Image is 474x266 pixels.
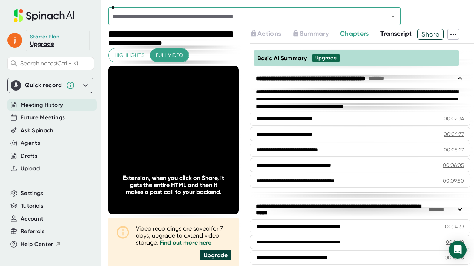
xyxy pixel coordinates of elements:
div: 00:05:27 [444,146,464,153]
div: 00:04:37 [444,130,464,138]
button: Ask Spinach [21,126,54,135]
button: Drafts [21,152,37,160]
div: Extension, when you click on Share, it gets the entire HTML and then it makes a post call to your... [121,174,226,195]
span: Actions [257,30,281,38]
span: Full video [156,51,183,60]
span: Summary [300,30,328,38]
button: Help Center [21,240,61,249]
div: Quick record [25,82,62,89]
div: Upgrade [200,250,231,260]
button: Actions [250,29,281,39]
span: Highlights [114,51,144,60]
span: Chapters [340,30,369,38]
div: 00:09:50 [443,177,464,184]
div: 00:16:18 [446,238,464,246]
button: Open [388,11,398,21]
button: Transcript [380,29,412,39]
div: 00:06:05 [443,161,464,169]
span: j [7,33,22,48]
div: Quick record [11,78,90,93]
div: Upgrade to access [250,29,292,40]
button: Share [417,29,444,40]
button: Upload [21,164,40,173]
span: Search notes (Ctrl + K) [20,60,78,67]
button: Full video [150,48,189,62]
button: Meeting History [21,101,63,109]
div: Video recordings are saved for 7 days, upgrade to extend video storage. [136,225,231,246]
div: Upgrade [315,55,337,61]
a: Find out more here [160,239,211,246]
div: Starter Plan [30,34,60,40]
button: Chapters [340,29,369,39]
button: Tutorials [21,202,43,210]
span: Help Center [21,240,53,249]
button: Settings [21,189,43,198]
span: Basic AI Summary [257,55,307,62]
button: Future Meetings [21,113,65,122]
button: Referrals [21,227,44,236]
div: 00:18:38 [445,254,464,261]
span: Share [418,28,443,41]
button: Account [21,215,43,223]
div: Open Intercom Messenger [449,241,467,259]
button: Agents [21,139,40,147]
span: Transcript [380,30,412,38]
div: 00:14:33 [445,223,464,230]
button: Highlights [109,48,150,62]
button: Summary [292,29,328,39]
div: 00:02:34 [444,115,464,122]
a: Upgrade [30,40,54,47]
